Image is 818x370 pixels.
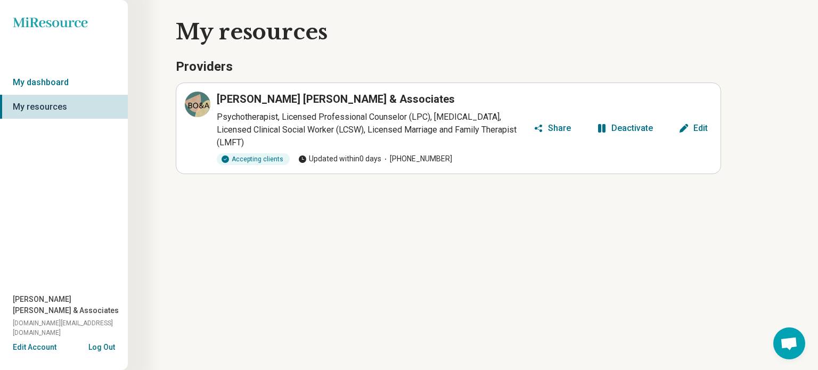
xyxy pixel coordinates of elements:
h1: My resources [176,17,758,47]
div: Accepting clients [217,153,290,165]
p: Psychotherapist, Licensed Professional Counselor (LPC), [MEDICAL_DATA], Licensed Clinical Social ... [217,111,529,149]
div: Share [548,124,571,133]
button: Deactivate [592,120,657,137]
span: [PERSON_NAME] [PERSON_NAME] & Associates [13,294,128,316]
div: Edit [693,124,708,133]
h3: Providers [176,58,721,76]
span: Updated within 0 days [298,153,381,165]
span: [PHONE_NUMBER] [381,153,452,165]
span: [DOMAIN_NAME][EMAIL_ADDRESS][DOMAIN_NAME] [13,318,128,338]
button: Log Out [88,342,115,350]
button: Edit Account [13,342,56,353]
div: Open chat [773,327,805,359]
h3: [PERSON_NAME] [PERSON_NAME] & Associates [217,92,455,106]
button: Edit [674,120,712,137]
div: Deactivate [611,124,653,133]
button: Share [529,120,575,137]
